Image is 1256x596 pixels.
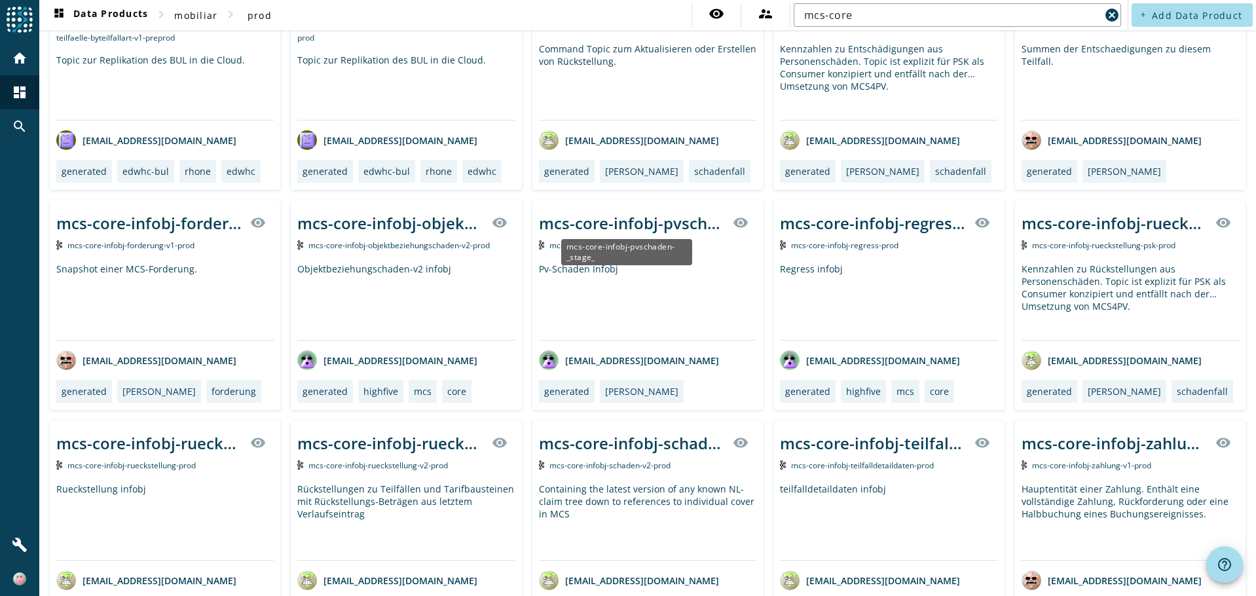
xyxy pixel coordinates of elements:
[694,165,745,177] div: schadenfall
[1022,570,1202,590] div: [EMAIL_ADDRESS][DOMAIN_NAME]
[13,572,26,586] img: 32defdff1c469ec3679ad37e1f5cdd0e
[544,165,589,177] div: generated
[174,9,217,22] span: mobiliar
[56,460,62,470] img: Kafka Topic: mcs-core-infobj-rueckstellung-prod
[539,432,725,454] div: mcs-core-infobj-schaden-v2-_stage_
[539,483,756,560] div: Containing the latest version of any known NL-claim tree down to references to individual cover i...
[51,7,67,23] mat-icon: dashboard
[1022,350,1041,370] img: avatar
[785,385,830,398] div: generated
[780,350,960,370] div: [EMAIL_ADDRESS][DOMAIN_NAME]
[935,165,986,177] div: schadenfall
[539,350,719,370] div: [EMAIL_ADDRESS][DOMAIN_NAME]
[56,483,274,560] div: Rueckstellung infobj
[1027,165,1072,177] div: generated
[1022,43,1239,120] div: Summen der Entschaedigungen zu diesem Teilfall.
[539,130,559,150] img: avatar
[297,130,477,150] div: [EMAIL_ADDRESS][DOMAIN_NAME]
[297,570,477,590] div: [EMAIL_ADDRESS][DOMAIN_NAME]
[791,240,898,251] span: Kafka Topic: mcs-core-infobj-regress-prod
[1104,7,1120,23] mat-icon: cancel
[303,385,348,398] div: generated
[846,385,881,398] div: highfive
[12,50,28,66] mat-icon: home
[785,165,830,177] div: generated
[1022,212,1208,234] div: mcs-core-infobj-rueckstellung-psk-_stage_
[56,130,76,150] img: avatar
[308,460,448,471] span: Kafka Topic: mcs-core-infobj-rueckstellung-v2-prod
[733,435,748,451] mat-icon: visibility
[758,6,773,22] mat-icon: supervisor_account
[733,215,748,231] mat-icon: visibility
[56,240,62,250] img: Kafka Topic: mcs-core-infobj-forderung-v1-prod
[780,350,800,370] img: avatar
[46,3,153,27] button: Data Products
[1022,483,1239,560] div: Hauptentität einer Zahlung. Enthält eine vollständige Zahlung, Rückforderung oder eine Halbbuchun...
[7,7,33,33] img: spoud-logo.svg
[250,215,266,231] mat-icon: visibility
[1088,385,1161,398] div: [PERSON_NAME]
[539,130,719,150] div: [EMAIL_ADDRESS][DOMAIN_NAME]
[846,165,919,177] div: [PERSON_NAME]
[1139,11,1147,18] mat-icon: add
[709,6,724,22] mat-icon: visibility
[212,385,256,398] div: forderung
[297,212,483,234] div: mcs-core-infobj-objektbeziehungschaden-v2-_stage_
[56,432,242,454] div: mcs-core-infobj-rueckstellung-_stage_
[780,130,960,150] div: [EMAIL_ADDRESS][DOMAIN_NAME]
[56,570,76,590] img: avatar
[1022,240,1027,250] img: Kafka Topic: mcs-core-infobj-rueckstellung-psk-prod
[780,43,997,120] div: Kennzahlen zu Entschädigungen aus Personenschäden. Topic ist explizit für PSK als Consumer konzip...
[492,435,508,451] mat-icon: visibility
[1215,435,1231,451] mat-icon: visibility
[605,385,678,398] div: [PERSON_NAME]
[297,20,502,43] span: Kafka Topic: edwhc-bul-infobj-mcs-core-process-reconciliation-v1-prod
[122,165,169,177] div: edwhc-bul
[51,7,148,23] span: Data Products
[227,165,255,177] div: edwhc
[297,350,477,370] div: [EMAIL_ADDRESS][DOMAIN_NAME]
[1022,130,1041,150] img: avatar
[1032,460,1151,471] span: Kafka Topic: mcs-core-infobj-zahlung-v1-prod
[1177,385,1228,398] div: schadenfall
[539,460,545,470] img: Kafka Topic: mcs-core-infobj-schaden-v2-prod
[153,7,169,22] mat-icon: chevron_right
[12,84,28,100] mat-icon: dashboard
[539,212,725,234] div: mcs-core-infobj-pvschaden-_stage_
[62,165,107,177] div: generated
[791,460,934,471] span: Kafka Topic: mcs-core-infobj-teilfalldetaildaten-prod
[223,7,238,22] mat-icon: chevron_right
[447,385,466,398] div: core
[56,212,242,234] div: mcs-core-infobj-forderung-v1-_stage_
[67,240,194,251] span: Kafka Topic: mcs-core-infobj-forderung-v1-prod
[539,263,756,340] div: Pv-Schaden Infobj
[303,165,348,177] div: generated
[1215,215,1231,231] mat-icon: visibility
[1088,165,1161,177] div: [PERSON_NAME]
[56,350,76,370] img: avatar
[549,460,671,471] span: Kafka Topic: mcs-core-infobj-schaden-v2-prod
[56,263,274,340] div: Snapshot einer MCS-Forderung.
[12,119,28,134] mat-icon: search
[308,240,490,251] span: Kafka Topic: mcs-core-infobj-objektbeziehungschaden-v2-prod
[62,385,107,398] div: generated
[780,570,960,590] div: [EMAIL_ADDRESS][DOMAIN_NAME]
[297,130,317,150] img: avatar
[1022,263,1239,340] div: Kennzahlen zu Rückstellungen aus Personenschäden. Topic ist explizit für PSK als Consumer konzipi...
[297,350,317,370] img: avatar
[248,9,272,22] span: prod
[1022,130,1202,150] div: [EMAIL_ADDRESS][DOMAIN_NAME]
[363,385,398,398] div: highfive
[804,7,1100,23] input: Search (% or * for wildcards)
[297,54,515,120] div: Topic zur Replikation des BUL in die Cloud.
[297,432,483,454] div: mcs-core-infobj-rueckstellung-v2-_stage_
[1032,240,1175,251] span: Kafka Topic: mcs-core-infobj-rueckstellung-psk-prod
[297,240,303,250] img: Kafka Topic: mcs-core-infobj-objektbeziehungschaden-v2-prod
[238,3,280,27] button: prod
[780,240,786,250] img: Kafka Topic: mcs-core-infobj-regress-prod
[1027,385,1072,398] div: generated
[67,460,196,471] span: Kafka Topic: mcs-core-infobj-rueckstellung-prod
[930,385,949,398] div: core
[297,483,515,560] div: Rückstellungen zu Teilfällen und Tarifbausteinen mit Rückstellungs-Beträgen aus letztem Verlaufse...
[1103,6,1121,24] button: Clear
